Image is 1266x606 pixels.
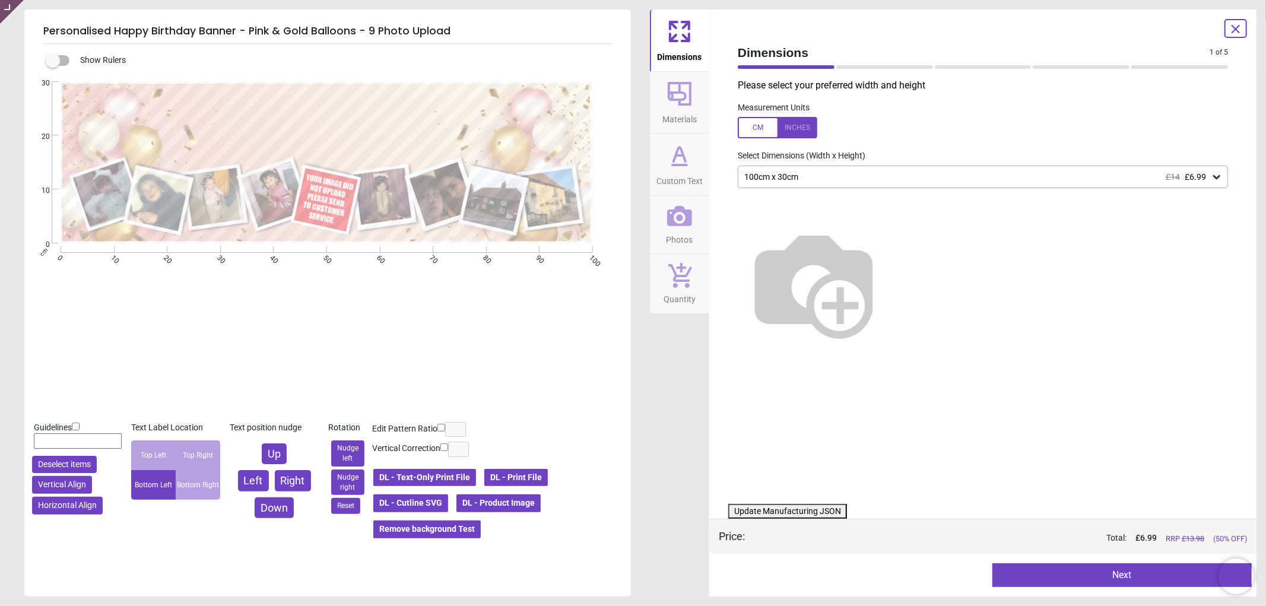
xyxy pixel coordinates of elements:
[372,493,449,513] button: DL - Cutline SVG
[738,79,1238,92] p: Please select your preferred width and height
[131,470,176,500] div: Bottom Left
[650,254,709,313] button: Quantity
[650,9,709,71] button: Dimensions
[650,134,709,195] button: Custom Text
[255,497,294,518] button: Down
[131,422,220,434] div: Text Label Location
[27,78,50,88] span: 30
[176,440,220,470] div: Top Right
[738,102,810,114] label: Measurement Units
[331,440,364,467] button: Nudge left
[331,469,364,496] button: Nudge right
[719,529,745,544] div: Price :
[238,470,269,491] button: Left
[43,19,612,44] h5: Personalised Happy Birthday Banner - Pink & Gold Balloons - 9 Photo Upload
[763,532,1247,544] div: Total:
[1140,533,1157,542] span: 6.99
[650,72,709,134] button: Materials
[992,563,1252,587] button: Next
[275,470,311,491] button: Right
[1166,172,1180,182] span: £14
[230,422,319,434] div: Text position nudge
[658,46,702,64] span: Dimensions
[1210,47,1228,58] span: 1 of 5
[262,443,287,464] button: Up
[728,504,847,519] button: Update Manufacturing JSON
[372,468,477,488] button: DL - Text-Only Print File
[32,476,92,494] button: Vertical Align
[372,519,482,540] button: Remove background Test
[53,53,631,68] div: Show Rulers
[483,468,549,488] button: DL - Print File
[1135,532,1157,544] span: £
[664,288,696,306] span: Quantity
[1166,534,1204,544] span: RRP
[331,498,360,514] button: Reset
[738,207,890,359] img: Helper for size comparison
[1213,534,1247,544] span: (50% OFF)
[455,493,542,513] button: DL - Product Image
[738,44,1210,61] span: Dimensions
[176,470,220,500] div: Bottom Right
[372,443,440,455] label: Vertical Correction
[662,108,697,126] span: Materials
[372,423,437,435] label: Edit Pattern Ratio
[131,440,176,470] div: Top Left
[1219,559,1254,594] iframe: Brevo live chat
[650,196,709,254] button: Photos
[32,497,103,515] button: Horizontal Align
[34,423,72,432] span: Guidelines
[728,150,865,162] label: Select Dimensions (Width x Height)
[667,229,693,246] span: Photos
[1185,172,1206,182] span: £6.99
[32,456,97,474] button: Deselect items
[743,172,1211,182] div: 100cm x 30cm
[328,422,367,434] div: Rotation
[1182,534,1204,543] span: £ 13.98
[656,170,703,188] span: Custom Text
